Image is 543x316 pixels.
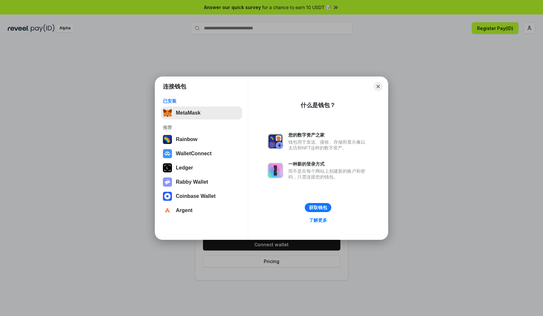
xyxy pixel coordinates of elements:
[309,205,327,210] div: 获取钱包
[163,98,240,104] div: 已安装
[176,110,200,116] div: MetaMask
[161,107,242,119] button: MetaMask
[268,163,283,178] img: svg+xml,%3Csvg%20xmlns%3D%22http%3A%2F%2Fwww.w3.org%2F2000%2Fsvg%22%20fill%3D%22none%22%20viewBox...
[288,132,368,138] div: 您的数字资产之家
[288,161,368,167] div: 一种新的登录方式
[176,208,193,213] div: Argent
[288,168,368,180] div: 而不是在每个网站上创建新的账户和密码，只需连接您的钱包。
[163,83,186,90] h1: 连接钱包
[176,165,193,171] div: Ledger
[161,204,242,217] button: Argent
[161,161,242,174] button: Ledger
[305,216,331,224] a: 了解更多
[176,151,212,157] div: WalletConnect
[161,190,242,203] button: Coinbase Wallet
[268,134,283,149] img: svg+xml,%3Csvg%20xmlns%3D%22http%3A%2F%2Fwww.w3.org%2F2000%2Fsvg%22%20fill%3D%22none%22%20viewBox...
[374,82,383,91] button: Close
[163,178,172,187] img: svg+xml,%3Csvg%20xmlns%3D%22http%3A%2F%2Fwww.w3.org%2F2000%2Fsvg%22%20fill%3D%22none%22%20viewBox...
[305,203,331,212] button: 获取钱包
[176,179,208,185] div: Rabby Wallet
[176,137,197,142] div: Rainbow
[301,101,335,109] div: 什么是钱包？
[161,176,242,189] button: Rabby Wallet
[161,133,242,146] button: Rainbow
[309,217,327,223] div: 了解更多
[163,125,240,130] div: 推荐
[176,193,216,199] div: Coinbase Wallet
[163,108,172,117] img: svg+xml,%3Csvg%20fill%3D%22none%22%20height%3D%2233%22%20viewBox%3D%220%200%2035%2033%22%20width%...
[163,206,172,215] img: svg+xml,%3Csvg%20width%3D%2228%22%20height%3D%2228%22%20viewBox%3D%220%200%2028%2028%22%20fill%3D...
[163,192,172,201] img: svg+xml,%3Csvg%20width%3D%2228%22%20height%3D%2228%22%20viewBox%3D%220%200%2028%2028%22%20fill%3D...
[161,147,242,160] button: WalletConnect
[163,163,172,172] img: svg+xml,%3Csvg%20xmlns%3D%22http%3A%2F%2Fwww.w3.org%2F2000%2Fsvg%22%20width%3D%2228%22%20height%3...
[288,139,368,151] div: 钱包用于发送、接收、存储和显示像以太坊和NFT这样的数字资产。
[163,135,172,144] img: svg+xml,%3Csvg%20width%3D%22120%22%20height%3D%22120%22%20viewBox%3D%220%200%20120%20120%22%20fil...
[163,149,172,158] img: svg+xml,%3Csvg%20width%3D%2228%22%20height%3D%2228%22%20viewBox%3D%220%200%2028%2028%22%20fill%3D...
